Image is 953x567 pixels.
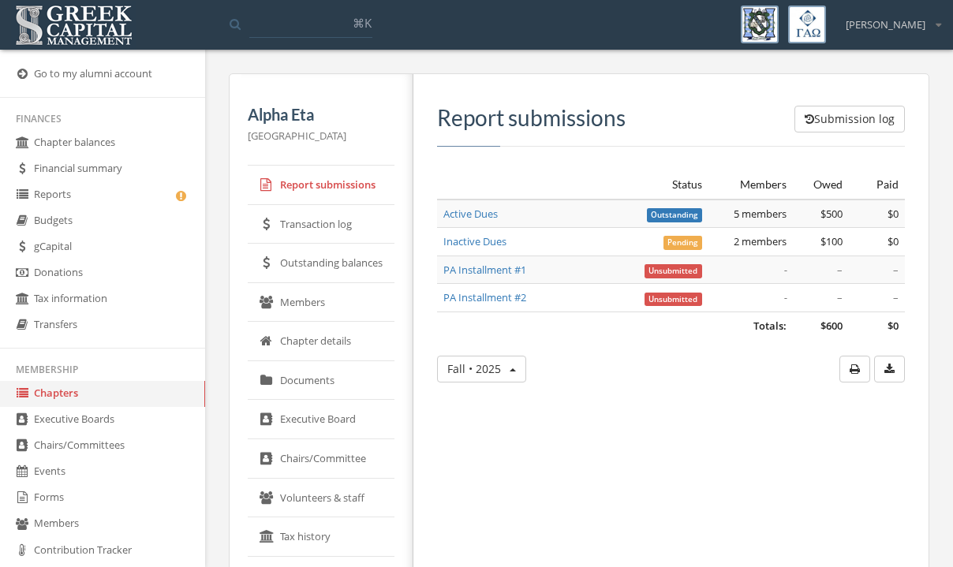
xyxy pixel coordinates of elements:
[353,15,372,31] span: ⌘K
[443,263,526,277] a: PA Installment #1
[443,234,506,248] a: Inactive Dues
[248,479,394,518] a: Volunteers & staff
[647,207,703,221] a: Outstanding
[893,263,899,277] span: –
[783,290,787,304] em: -
[638,170,709,200] th: Status
[888,234,899,248] span: $0
[849,170,905,200] th: Paid
[645,264,703,278] span: Unsubmitted
[846,17,925,32] span: [PERSON_NAME]
[248,127,394,144] p: [GEOGRAPHIC_DATA]
[248,106,394,123] h5: Alpha Eta
[248,322,394,361] a: Chapter details
[248,439,394,479] a: Chairs/Committee
[443,290,526,304] a: PA Installment #2
[437,356,526,382] button: Fall • 2025
[820,319,843,333] span: $600
[794,106,905,132] button: Submission log
[248,244,394,283] a: Outstanding balances
[248,205,394,244] a: Transaction log
[793,170,849,200] th: Owed
[708,170,793,200] th: Members
[734,234,787,248] span: 2 members
[437,312,793,340] td: Totals:
[837,290,843,304] span: –
[248,517,394,557] a: Tax history
[248,361,394,401] a: Documents
[734,207,787,221] span: 5 members
[837,263,843,277] span: –
[645,290,703,304] a: Unsubmitted
[447,361,501,376] span: Fall • 2025
[893,290,899,304] span: –
[248,400,394,439] a: Executive Board
[783,263,787,277] em: -
[820,234,843,248] span: $100
[248,166,394,205] a: Report submissions
[663,234,703,248] a: Pending
[888,207,899,221] span: $0
[820,207,843,221] span: $500
[888,319,899,333] span: $0
[443,207,498,221] a: Active Dues
[835,6,941,32] div: [PERSON_NAME]
[248,283,394,323] a: Members
[645,293,703,307] span: Unsubmitted
[647,208,703,222] span: Outstanding
[437,106,905,130] h3: Report submissions
[645,263,703,277] a: Unsubmitted
[663,236,703,250] span: Pending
